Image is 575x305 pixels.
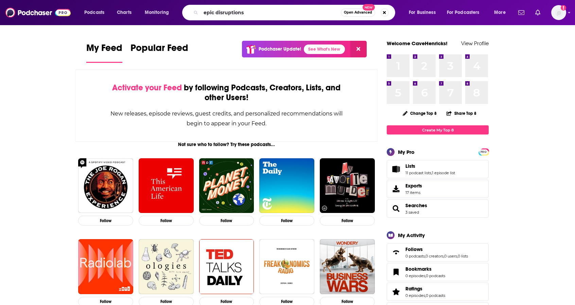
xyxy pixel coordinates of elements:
img: TED Talks Daily [199,239,254,294]
span: , [425,273,426,278]
button: Share Top 8 [446,107,477,120]
span: Bookmarks [387,263,489,281]
span: Searches [387,199,489,218]
a: 0 lists [458,254,468,258]
a: 0 podcasts [426,293,445,298]
svg: Add a profile image [561,5,566,11]
img: Radiolab [78,239,133,294]
span: Exports [389,184,403,194]
a: Create My Top 8 [387,125,489,134]
div: Search podcasts, credits, & more... [189,5,402,20]
button: Follow [139,216,194,226]
a: Lists [389,164,403,174]
span: , [431,171,432,175]
span: Ratings [405,286,422,292]
span: Charts [117,8,132,17]
a: Charts [112,7,136,18]
button: Follow [259,216,314,226]
span: Activate your Feed [112,83,182,93]
span: 17 items [405,190,422,195]
button: Change Top 8 [399,109,441,118]
span: New [363,4,375,11]
a: Popular Feed [130,42,188,63]
span: For Podcasters [447,8,480,17]
a: Ratings [405,286,445,292]
span: PRO [480,149,488,155]
span: Open Advanced [344,11,372,14]
input: Search podcasts, credits, & more... [201,7,341,18]
img: My Favorite Murder with Karen Kilgariff and Georgia Hardstark [320,158,375,213]
span: Logged in as CaveHenricks [551,5,566,20]
a: 3 saved [405,210,419,215]
div: My Activity [398,232,425,238]
a: Follows [405,246,468,252]
p: Podchaser Update! [259,46,301,52]
button: Open AdvancedNew [341,8,375,17]
img: User Profile [551,5,566,20]
span: Lists [405,163,415,169]
img: Planet Money [199,158,254,213]
a: 0 creators [425,254,443,258]
img: Ologies with Alie Ward [139,239,194,294]
button: Follow [78,216,133,226]
a: 0 podcasts [405,254,425,258]
button: open menu [404,7,444,18]
a: Follows [389,248,403,257]
span: Bookmarks [405,266,432,272]
span: Monitoring [145,8,169,17]
img: Podchaser - Follow, Share and Rate Podcasts [5,6,71,19]
div: My Pro [398,149,415,155]
button: open menu [489,7,514,18]
a: See What's New [304,44,345,54]
button: open menu [80,7,113,18]
img: The Daily [259,158,314,213]
div: New releases, episode reviews, guest credits, and personalized recommendations will begin to appe... [110,109,343,128]
button: open menu [140,7,178,18]
span: Ratings [387,283,489,301]
a: 0 users [444,254,457,258]
a: PRO [480,149,488,154]
span: My Feed [86,42,122,58]
div: by following Podcasts, Creators, Lists, and other Users! [110,83,343,103]
button: open menu [442,7,489,18]
a: 0 episodes [405,273,425,278]
div: Not sure who to follow? Try these podcasts... [75,142,378,147]
span: Follows [387,243,489,262]
img: Business Wars [320,239,375,294]
a: Exports [387,180,489,198]
img: This American Life [139,158,194,213]
span: Follows [405,246,423,252]
a: 1 episode list [432,171,455,175]
span: Podcasts [84,8,104,17]
a: Ratings [389,287,403,297]
span: , [425,293,426,298]
span: Popular Feed [130,42,188,58]
span: More [494,8,506,17]
a: Bookmarks [405,266,445,272]
img: Freakonomics Radio [259,239,314,294]
a: Welcome CaveHenricks! [387,40,448,47]
a: View Profile [461,40,489,47]
a: 11 podcast lists [405,171,431,175]
a: Show notifications dropdown [516,7,527,18]
a: My Feed [86,42,122,63]
span: , [443,254,444,258]
a: Searches [405,202,427,209]
a: Lists [405,163,455,169]
button: Follow [320,216,375,226]
a: Show notifications dropdown [533,7,543,18]
img: The Joe Rogan Experience [78,158,133,213]
a: Bookmarks [389,267,403,277]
